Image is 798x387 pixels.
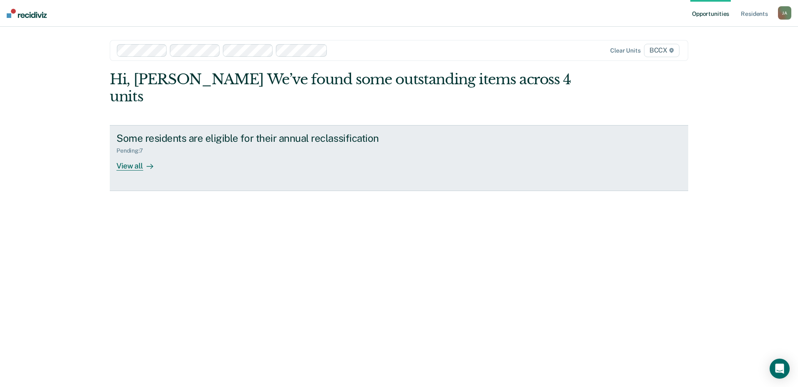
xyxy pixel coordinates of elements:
div: J A [778,6,791,20]
div: View all [116,154,163,171]
div: Hi, [PERSON_NAME] We’ve found some outstanding items across 4 units [110,71,573,105]
button: JA [778,6,791,20]
img: Recidiviz [7,9,47,18]
span: BCCX [644,44,679,57]
div: Pending : 7 [116,147,150,154]
div: Some residents are eligible for their annual reclassification [116,132,409,144]
div: Open Intercom Messenger [770,359,790,379]
a: Some residents are eligible for their annual reclassificationPending:7View all [110,125,688,191]
div: Clear units [610,47,641,54]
